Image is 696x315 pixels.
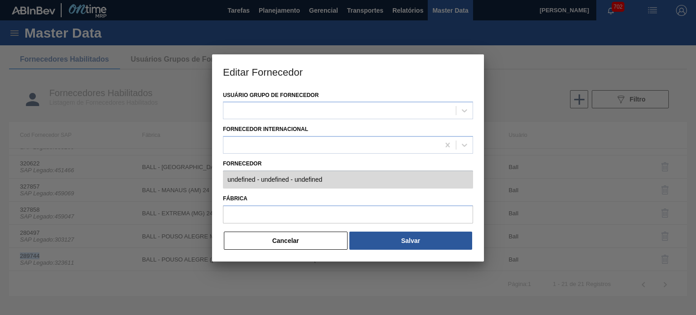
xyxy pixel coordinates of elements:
[223,157,473,170] label: Fornecedor
[223,192,473,205] label: Fábrica
[212,54,484,89] h3: Editar Fornecedor
[349,232,472,250] button: Salvar
[223,126,308,132] label: Fornecedor Internacional
[223,92,319,98] label: Usuário Grupo de Fornecedor
[224,232,348,250] button: Cancelar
